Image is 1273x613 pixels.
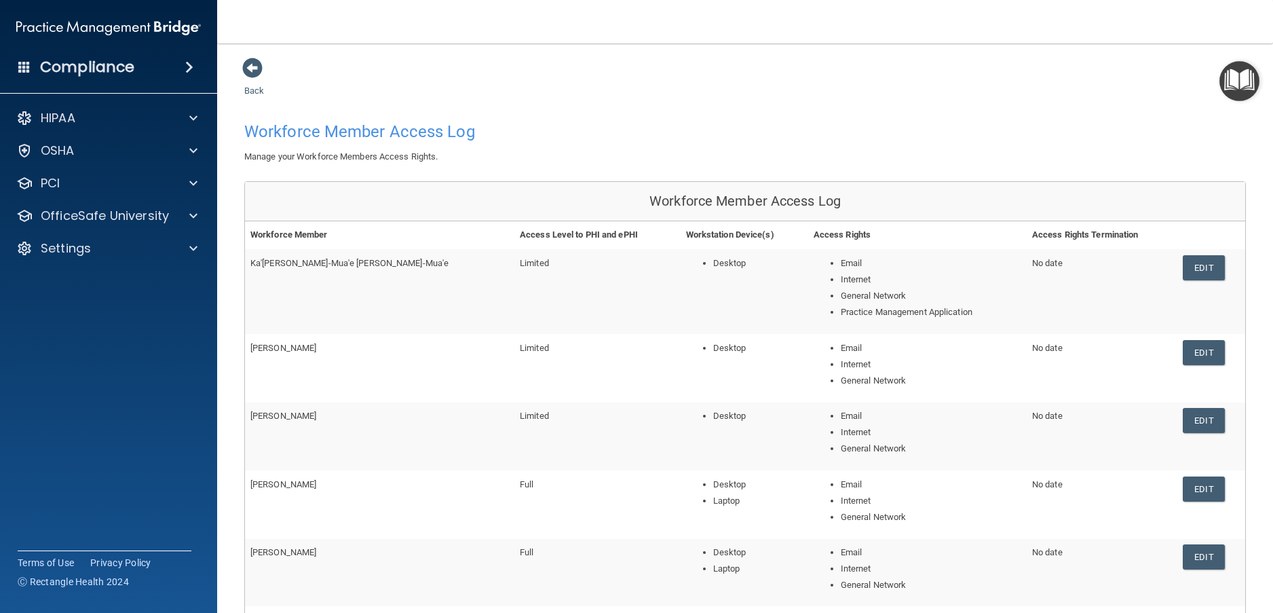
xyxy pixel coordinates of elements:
[713,255,803,272] li: Desktop
[841,340,1021,356] li: Email
[841,441,1021,457] li: General Network
[841,272,1021,288] li: Internet
[1032,343,1063,353] span: No date
[520,479,533,489] span: Full
[1038,517,1257,571] iframe: Drift Widget Chat Controller
[841,477,1021,493] li: Email
[1027,221,1177,249] th: Access Rights Termination
[520,411,549,421] span: Limited
[713,493,803,509] li: Laptop
[713,408,803,424] li: Desktop
[713,477,803,493] li: Desktop
[841,561,1021,577] li: Internet
[841,577,1021,593] li: General Network
[1032,547,1063,557] span: No date
[16,175,197,191] a: PCI
[250,343,316,353] span: [PERSON_NAME]
[841,356,1021,373] li: Internet
[41,208,169,224] p: OfficeSafe University
[1183,340,1224,365] a: Edit
[841,304,1021,320] li: Practice Management Application
[713,544,803,561] li: Desktop
[1032,479,1063,489] span: No date
[250,258,449,268] span: Ka'[PERSON_NAME]-Mua'e [PERSON_NAME]-Mua'e
[841,424,1021,441] li: Internet
[16,110,197,126] a: HIPAA
[841,255,1021,272] li: Email
[250,479,316,489] span: [PERSON_NAME]
[713,561,803,577] li: Laptop
[245,221,514,249] th: Workforce Member
[40,58,134,77] h4: Compliance
[841,509,1021,525] li: General Network
[250,547,316,557] span: [PERSON_NAME]
[245,182,1245,221] div: Workforce Member Access Log
[841,408,1021,424] li: Email
[41,110,75,126] p: HIPAA
[244,123,735,141] h4: Workforce Member Access Log
[520,547,533,557] span: Full
[1183,255,1224,280] a: Edit
[681,221,808,249] th: Workstation Device(s)
[841,373,1021,389] li: General Network
[713,340,803,356] li: Desktop
[520,258,549,268] span: Limited
[90,556,151,570] a: Privacy Policy
[1183,408,1224,433] a: Edit
[16,14,201,41] img: PMB logo
[18,556,74,570] a: Terms of Use
[514,221,681,249] th: Access Level to PHI and ePHI
[41,175,60,191] p: PCI
[1032,258,1063,268] span: No date
[1219,61,1259,101] button: Open Resource Center
[41,143,75,159] p: OSHA
[16,208,197,224] a: OfficeSafe University
[520,343,549,353] span: Limited
[250,411,316,421] span: [PERSON_NAME]
[244,151,438,162] span: Manage your Workforce Members Access Rights.
[841,288,1021,304] li: General Network
[16,240,197,257] a: Settings
[1032,411,1063,421] span: No date
[841,493,1021,509] li: Internet
[16,143,197,159] a: OSHA
[841,544,1021,561] li: Email
[41,240,91,257] p: Settings
[808,221,1027,249] th: Access Rights
[18,575,129,589] span: Ⓒ Rectangle Health 2024
[244,69,264,96] a: Back
[1183,477,1224,502] a: Edit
